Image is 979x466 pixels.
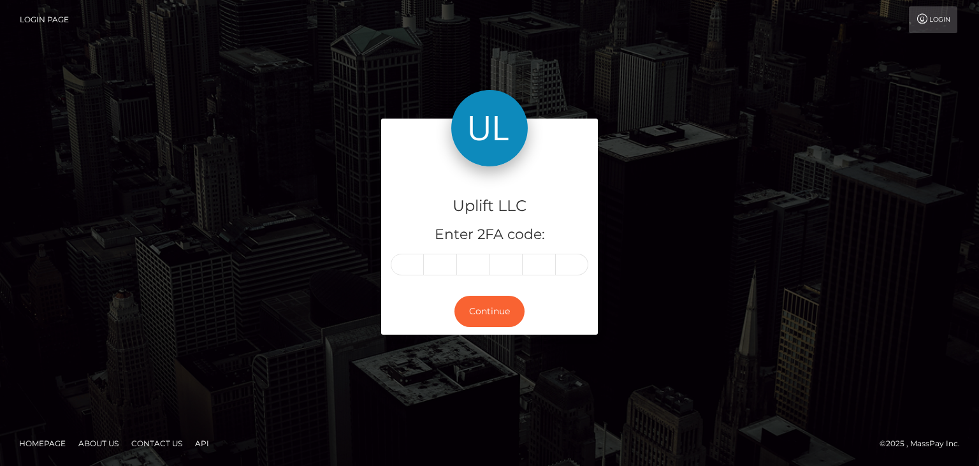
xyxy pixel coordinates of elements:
[391,195,588,217] h4: Uplift LLC
[391,225,588,245] h5: Enter 2FA code:
[14,433,71,453] a: Homepage
[880,437,969,451] div: © 2025 , MassPay Inc.
[190,433,214,453] a: API
[73,433,124,453] a: About Us
[20,6,69,33] a: Login Page
[909,6,957,33] a: Login
[126,433,187,453] a: Contact Us
[454,296,525,327] button: Continue
[451,90,528,166] img: Uplift LLC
